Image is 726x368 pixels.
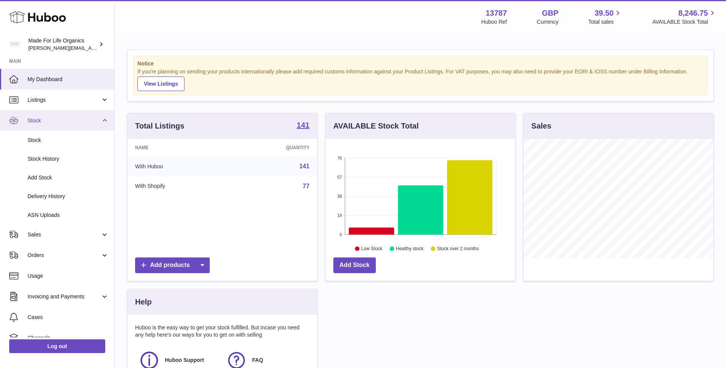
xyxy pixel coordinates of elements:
strong: GBP [542,8,558,18]
span: Stock History [28,155,109,163]
strong: 13787 [486,8,507,18]
a: 8,246.75 AVAILABLE Stock Total [652,8,717,26]
span: Orders [28,252,101,259]
text: 19 [337,213,342,218]
span: 8,246.75 [678,8,708,18]
text: 38 [337,194,342,199]
span: My Dashboard [28,76,109,83]
text: Healthy stock [396,246,424,251]
img: geoff.winwood@madeforlifeorganics.com [9,39,21,50]
h3: Sales [531,121,551,131]
span: ASN Uploads [28,212,109,219]
a: Log out [9,339,105,353]
span: Channels [28,334,109,342]
span: Add Stock [28,174,109,181]
span: Total sales [588,18,622,26]
a: Add Stock [333,257,376,273]
th: Name [127,139,230,156]
span: Sales [28,231,101,238]
th: Quantity [230,139,317,156]
a: 141 [297,121,309,130]
span: Stock [28,137,109,144]
span: [PERSON_NAME][EMAIL_ADDRESS][PERSON_NAME][DOMAIN_NAME] [28,45,194,51]
a: 39.50 Total sales [588,8,622,26]
span: Stock [28,117,101,124]
h3: Total Listings [135,121,184,131]
h3: AVAILABLE Stock Total [333,121,419,131]
div: If you're planning on sending your products internationally please add required customs informati... [137,68,703,91]
span: FAQ [252,357,263,364]
p: Huboo is the easy way to get your stock fulfilled. But incase you need any help here's our ways f... [135,324,310,339]
strong: Notice [137,60,703,67]
span: Listings [28,96,101,104]
a: Add products [135,257,210,273]
td: With Shopify [127,176,230,196]
span: Invoicing and Payments [28,293,101,300]
text: Stock over 2 months [437,246,479,251]
div: Made For Life Organics [28,37,97,52]
span: Huboo Support [165,357,204,364]
span: Delivery History [28,193,109,200]
span: 39.50 [594,8,613,18]
span: Cases [28,314,109,321]
strong: 141 [297,121,309,129]
span: AVAILABLE Stock Total [652,18,717,26]
td: With Huboo [127,156,230,176]
div: Huboo Ref [481,18,507,26]
span: Usage [28,272,109,280]
div: Currency [537,18,559,26]
a: 77 [303,183,310,189]
text: Low Stock [361,246,383,251]
a: 141 [299,163,310,169]
a: View Listings [137,77,184,91]
h3: Help [135,297,152,307]
text: 76 [337,156,342,160]
text: 0 [339,232,342,237]
text: 57 [337,175,342,179]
